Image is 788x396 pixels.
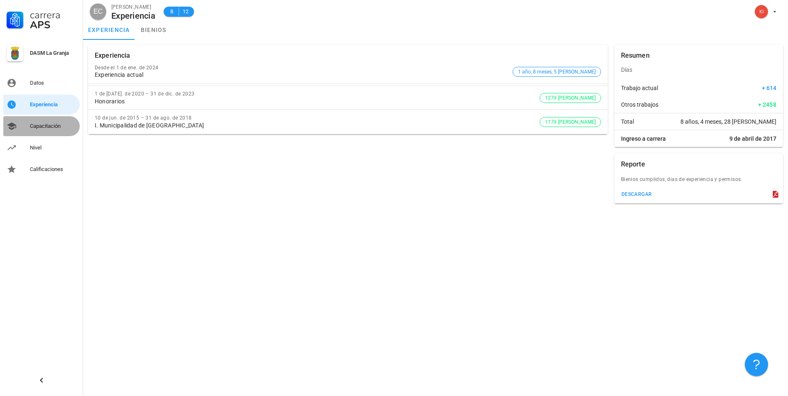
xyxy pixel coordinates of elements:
div: Experiencia actual [95,71,509,78]
a: Nivel [3,138,80,158]
span: 1279 [PERSON_NAME] [545,93,596,103]
span: 12 [182,7,189,16]
span: 9 de abril de 2017 [729,134,776,143]
div: APS [30,20,76,30]
span: + 614 [762,84,776,92]
div: Días [614,60,783,80]
a: experiencia [83,20,135,40]
span: Ingreso a carrera [621,134,666,143]
div: Honorarios [95,98,540,105]
div: avatar [90,3,106,20]
div: Desde el 1 de ene. de 2024 [95,65,509,71]
div: 1 de [DATE]. de 2020 – 31 de dic. de 2023 [95,91,540,97]
div: Calificaciones [30,166,76,173]
button: descargar [618,188,655,200]
div: Datos [30,80,76,86]
a: Experiencia [3,95,80,115]
div: Carrera [30,10,76,20]
a: Calificaciones [3,159,80,179]
div: Resumen [621,45,650,66]
span: 1179 [PERSON_NAME] [545,117,596,127]
div: 10 de jun. de 2015 – 31 de ago. de 2018 [95,115,540,121]
div: Capacitación [30,123,76,130]
div: I. Municipalidad de [GEOGRAPHIC_DATA] [95,122,540,129]
div: avatar [755,5,768,18]
span: + 2458 [758,100,777,109]
div: Experiencia [111,11,155,20]
span: 1 año, 8 meses, 5 [PERSON_NAME] [518,67,596,76]
a: Datos [3,73,80,93]
div: [PERSON_NAME] [111,3,155,11]
span: Trabajo actual [621,84,658,92]
div: Bienios cumplidos, dias de experiencia y permisos. [614,175,783,188]
div: Experiencia [95,45,130,66]
span: 8 años, 4 meses, 28 [PERSON_NAME] [680,117,776,126]
span: EC [93,3,103,20]
div: Reporte [621,154,645,175]
span: B [169,7,175,16]
span: Total [621,117,634,126]
div: DASM La Granja [30,50,76,56]
div: Nivel [30,144,76,151]
a: Capacitación [3,116,80,136]
span: Otros trabajos [621,100,658,109]
div: descargar [621,191,652,197]
a: bienios [135,20,172,40]
div: Experiencia [30,101,76,108]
